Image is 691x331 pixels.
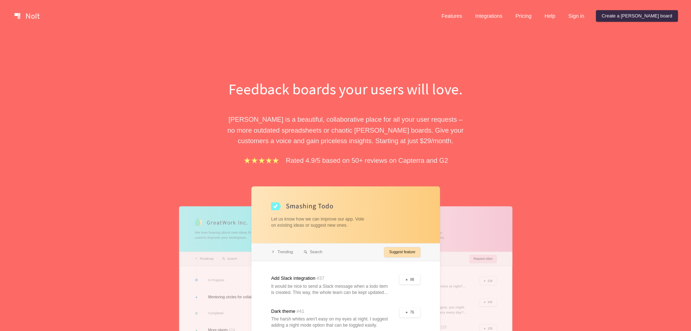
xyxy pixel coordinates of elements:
[510,10,537,22] a: Pricing
[221,114,471,146] p: [PERSON_NAME] is a beautiful, collaborative place for all your user requests – no more outdated s...
[286,155,448,166] p: Rated 4.9/5 based on 50+ reviews on Capterra and G2
[596,10,678,22] a: Create a [PERSON_NAME] board
[436,10,468,22] a: Features
[243,156,280,165] img: stars.b067e34983.png
[221,78,471,100] h1: Feedback boards your users will love.
[469,10,508,22] a: Integrations
[563,10,590,22] a: Sign in
[539,10,561,22] a: Help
